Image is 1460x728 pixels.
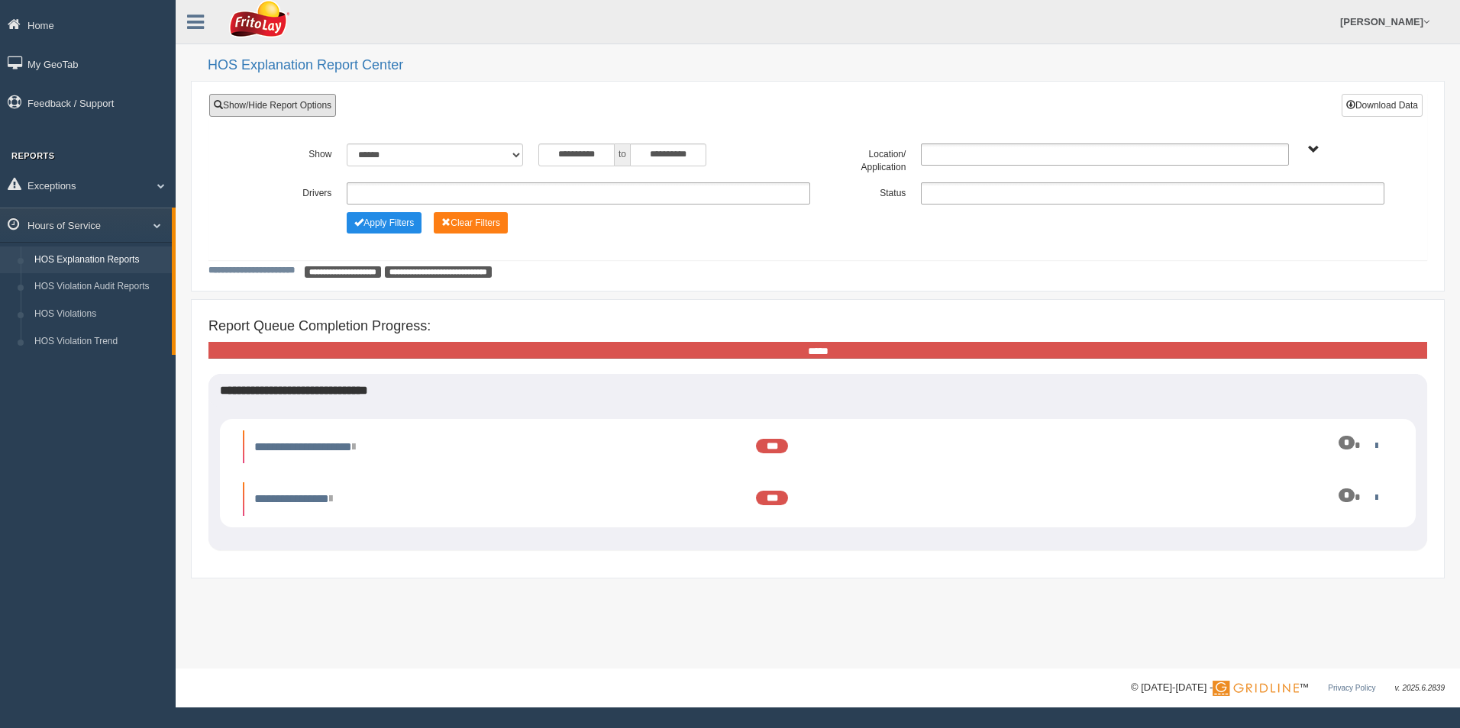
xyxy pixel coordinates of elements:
[209,94,336,117] a: Show/Hide Report Options
[1213,681,1299,696] img: Gridline
[244,143,339,162] label: Show
[243,430,1393,464] li: Expand
[27,246,172,274] a: HOS Explanation Reports
[615,143,630,166] span: to
[434,212,508,234] button: Change Filter Options
[818,143,913,175] label: Location/ Application
[208,319,1427,334] h4: Report Queue Completion Progress:
[818,182,913,201] label: Status
[244,182,339,201] label: Drivers
[1395,684,1445,692] span: v. 2025.6.2839
[27,328,172,356] a: HOS Violation Trend
[347,212,422,234] button: Change Filter Options
[27,273,172,301] a: HOS Violation Audit Reports
[1342,94,1423,117] button: Download Data
[1131,680,1445,696] div: © [DATE]-[DATE] - ™
[243,482,1393,516] li: Expand
[27,301,172,328] a: HOS Violations
[208,58,1445,73] h2: HOS Explanation Report Center
[1328,684,1375,692] a: Privacy Policy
